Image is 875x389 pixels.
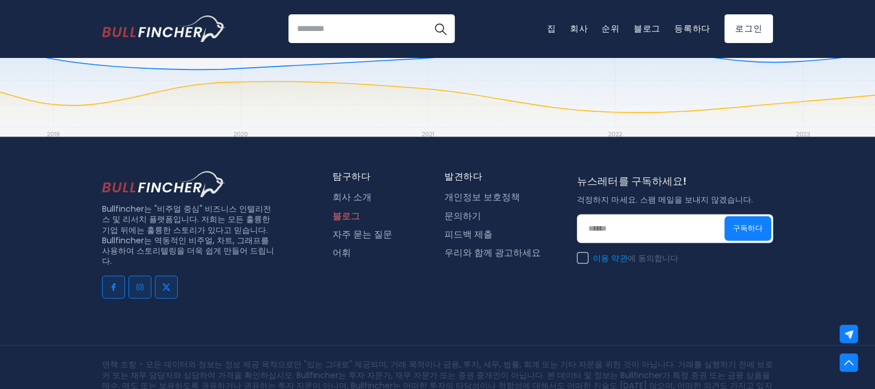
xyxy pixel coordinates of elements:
font: 뉴스레터를 구독하세요! [577,177,686,187]
font: 탐구하다 [333,172,370,181]
a: 이용 약관 [593,255,627,263]
font: 회사 소개 [333,193,372,202]
a: 로그인 [724,14,773,43]
font: Bullfincher는 "비주얼 중심" 비즈니스 인텔리전스 및 리서치 플랫폼입니다. 저희는 모든 훌륭한 기업 뒤에는 훌륭한 스토리가 있다고 믿습니다. Bullfincher는 ... [102,203,274,267]
a: 회사 소개 [333,192,372,203]
font: 문의하기 [444,212,481,221]
a: 자주 묻는 질문 [333,229,392,240]
a: 등록하다 [674,22,710,34]
font: 우리와 함께 광고하세요 [444,248,541,258]
font: 개인정보 보호정책 [444,193,520,202]
button: 구독하다 [724,216,771,241]
a: 집 [547,22,556,34]
iframe: 리캡차 [577,271,751,316]
font: 구독하다 [733,225,763,232]
a: 우리와 함께 광고하세요 [444,248,541,259]
font: 피드백 제출 [444,230,493,239]
a: 블로그 [333,211,360,222]
button: 찾다 [426,14,455,43]
img: 푸터 로고 [102,171,225,197]
a: 블로그 [634,22,661,34]
font: 에 동의합니다 [627,255,678,263]
a: 피드백 제출 [444,229,493,240]
a: 문의하기 [444,211,481,222]
a: 페이스북으로 가세요 [102,275,125,298]
font: 블로그 [333,212,360,221]
a: 순위 [601,22,620,34]
font: 로그인 [735,22,762,34]
font: 걱정하지 마세요. 스팸 메일을 보내지 않겠습니다. [577,194,752,205]
a: 인스타그램으로 이동 [128,275,151,298]
a: 트위터로 가세요 [155,275,178,298]
a: 어휘 [333,248,351,259]
a: 개인정보 보호정책 [444,192,520,203]
font: 발견하다 [444,172,482,181]
font: 자주 묻는 질문 [333,230,392,239]
img: 불핀처 로고 [102,15,226,42]
font: 어휘 [333,248,351,258]
a: 홈페이지로 이동 [102,15,225,42]
a: 회사 [570,22,588,34]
